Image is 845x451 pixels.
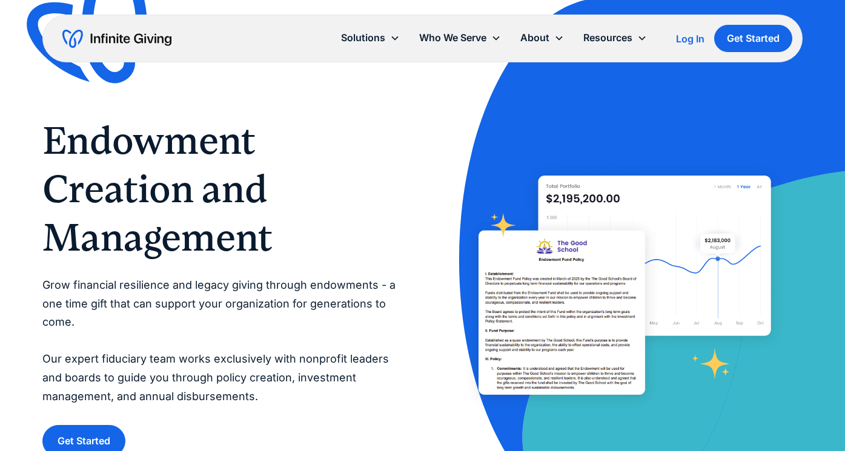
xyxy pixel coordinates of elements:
div: About [511,25,574,51]
div: Solutions [341,30,385,46]
div: Who We Serve [419,30,486,46]
img: Infinite Giving’s endowment software makes it easy for donors to give. [464,163,785,411]
a: home [62,29,171,48]
p: Grow financial resilience and legacy giving through endowments - a one time gift that can support... [42,276,399,406]
div: Log In [676,34,704,44]
div: Who We Serve [409,25,511,51]
div: About [520,30,549,46]
div: Resources [583,30,632,46]
div: Resources [574,25,657,51]
a: Log In [676,31,704,46]
a: Get Started [714,25,792,52]
div: Solutions [331,25,409,51]
h1: Endowment Creation and Management [42,116,399,262]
